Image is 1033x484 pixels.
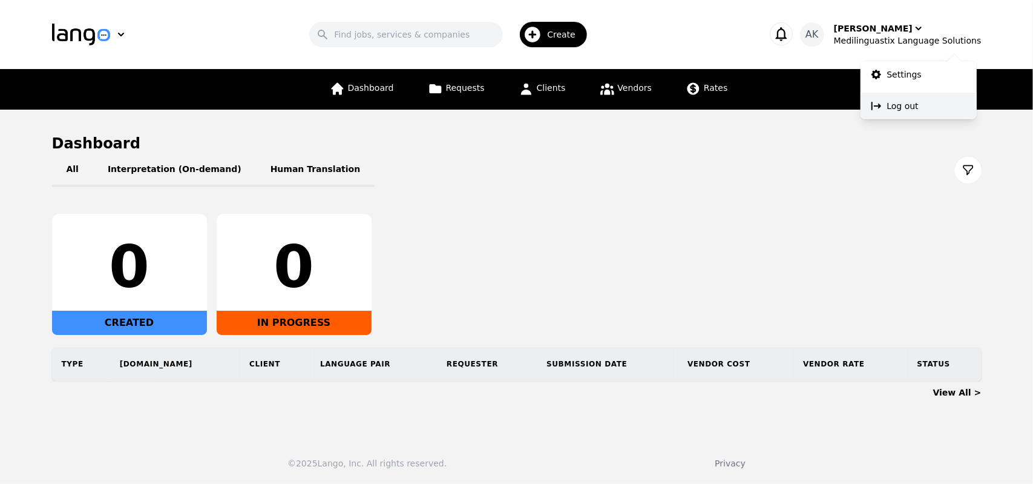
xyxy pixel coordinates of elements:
[537,83,566,93] span: Clients
[704,83,727,93] span: Rates
[309,22,503,47] input: Find jobs, services & companies
[240,347,310,381] th: Client
[805,27,818,42] span: AK
[226,238,362,296] div: 0
[310,347,437,381] th: Language Pair
[887,100,919,112] p: Log out
[618,83,652,93] span: Vendors
[834,35,982,47] div: Medilinguastix Language Solutions
[933,388,982,397] a: View All >
[446,83,485,93] span: Requests
[52,311,207,335] div: CREATED
[592,69,659,110] a: Vendors
[421,69,492,110] a: Requests
[678,69,735,110] a: Rates
[537,347,678,381] th: Submission Date
[678,347,793,381] th: Vendor Cost
[52,134,982,153] h1: Dashboard
[110,347,240,381] th: [DOMAIN_NAME]
[62,238,197,296] div: 0
[217,311,372,335] div: IN PROGRESS
[887,68,922,81] p: Settings
[323,69,401,110] a: Dashboard
[908,347,982,381] th: Status
[503,17,594,52] button: Create
[52,153,93,187] button: All
[437,347,537,381] th: Requester
[52,347,110,381] th: Type
[287,457,447,469] div: © 2025 Lango, Inc. All rights reserved.
[547,28,584,41] span: Create
[955,157,982,184] button: Filter
[511,69,573,110] a: Clients
[715,459,746,468] a: Privacy
[793,347,907,381] th: Vendor Rate
[52,24,110,45] img: Logo
[348,83,394,93] span: Dashboard
[800,22,982,47] button: AK[PERSON_NAME]Medilinguastix Language Solutions
[256,153,375,187] button: Human Translation
[834,22,913,35] div: [PERSON_NAME]
[93,153,256,187] button: Interpretation (On-demand)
